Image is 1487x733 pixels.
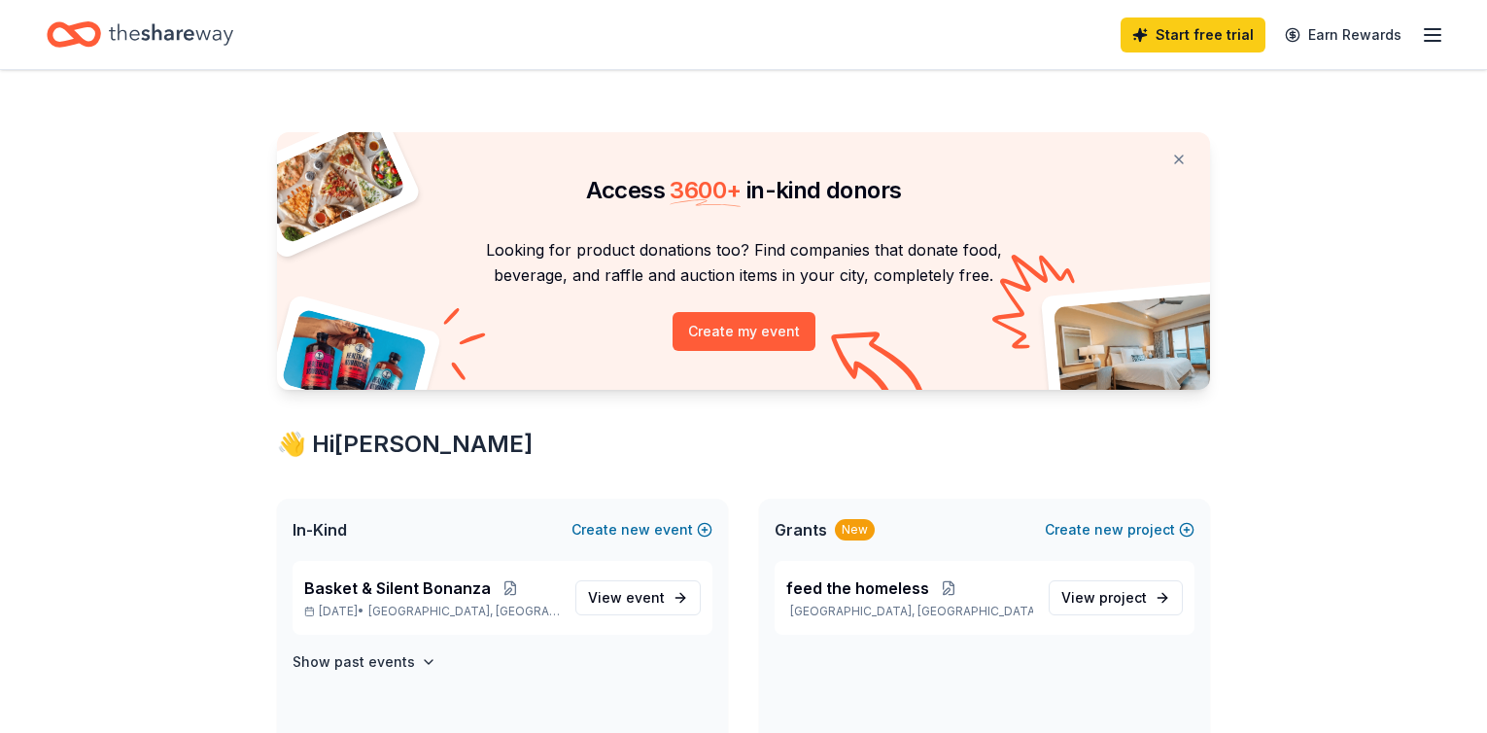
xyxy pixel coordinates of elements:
[300,237,1187,289] p: Looking for product donations too? Find companies that donate food, beverage, and raffle and auct...
[47,12,233,57] a: Home
[304,604,560,619] p: [DATE] •
[293,518,347,541] span: In-Kind
[293,650,415,674] h4: Show past events
[571,518,712,541] button: Createnewevent
[304,576,491,600] span: Basket & Silent Bonanza
[673,312,815,351] button: Create my event
[1045,518,1194,541] button: Createnewproject
[575,580,701,615] a: View event
[786,604,1033,619] p: [GEOGRAPHIC_DATA], [GEOGRAPHIC_DATA]
[1049,580,1183,615] a: View project
[588,586,665,610] span: View
[1061,586,1147,610] span: View
[786,576,929,600] span: feed the homeless
[831,332,928,404] img: Curvy arrow
[1094,518,1124,541] span: new
[835,519,875,541] div: New
[586,176,902,204] span: Access in-kind donors
[1273,17,1413,52] a: Earn Rewards
[368,604,560,619] span: [GEOGRAPHIC_DATA], [GEOGRAPHIC_DATA]
[256,121,407,245] img: Pizza
[1121,17,1265,52] a: Start free trial
[621,518,650,541] span: new
[1099,589,1147,606] span: project
[277,429,1210,460] div: 👋 Hi [PERSON_NAME]
[775,518,827,541] span: Grants
[626,589,665,606] span: event
[293,650,436,674] button: Show past events
[670,176,741,204] span: 3600 +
